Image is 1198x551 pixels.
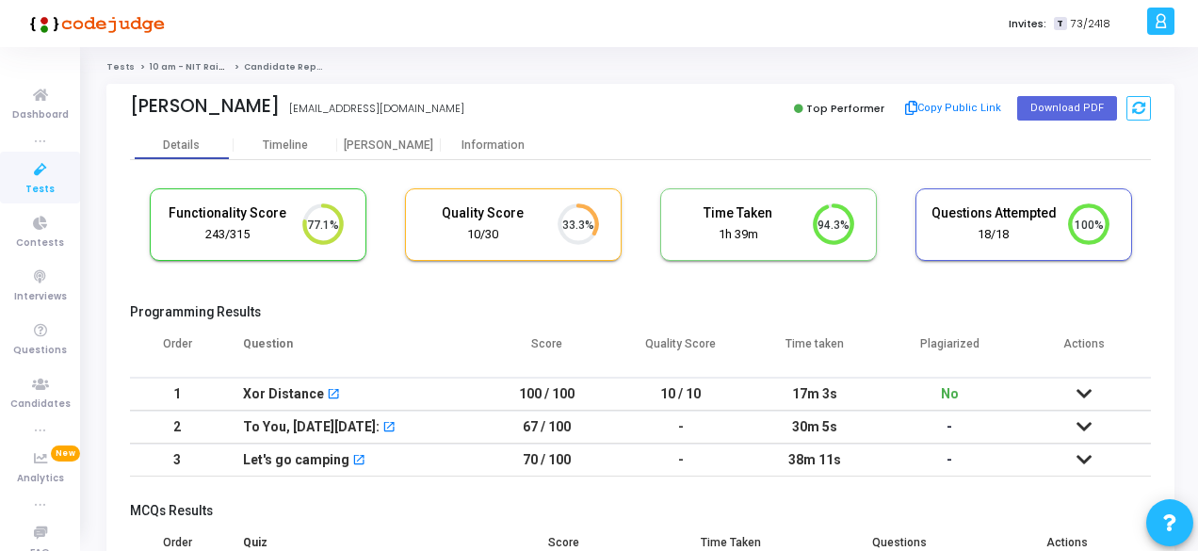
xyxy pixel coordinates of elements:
th: Actions [1016,325,1151,378]
div: To You, [DATE][DATE]: [243,412,380,443]
th: Order [130,325,224,378]
a: 10 am - NIT Raipur - Titan Engineering Intern 2026 [150,61,384,73]
button: Download PDF [1017,96,1117,121]
h5: Time Taken [675,205,801,221]
td: - [614,444,749,477]
th: Plagiarized [882,325,1017,378]
h5: MCQs Results [130,503,1151,519]
img: logo [24,5,165,42]
span: Dashboard [12,107,69,123]
span: Contests [16,235,64,251]
label: Invites: [1009,16,1046,32]
h5: Programming Results [130,304,1151,320]
mat-icon: open_in_new [327,389,340,402]
th: Question [224,325,479,378]
td: 3 [130,444,224,477]
span: - [947,419,952,434]
span: Candidates [10,397,71,413]
td: 10 / 10 [614,378,749,411]
span: Analytics [17,471,64,487]
td: 70 / 100 [479,444,614,477]
span: - [947,452,952,467]
mat-icon: open_in_new [352,455,365,468]
mat-icon: open_in_new [382,422,396,435]
td: 2 [130,411,224,444]
div: [PERSON_NAME] [337,138,441,153]
div: 243/315 [165,226,291,244]
span: Top Performer [806,101,884,116]
th: Quality Score [614,325,749,378]
div: Information [441,138,544,153]
td: 1 [130,378,224,411]
h5: Quality Score [420,205,546,221]
td: 17m 3s [748,378,882,411]
td: 30m 5s [748,411,882,444]
span: T [1054,17,1066,31]
button: Copy Public Link [899,94,1008,122]
h5: Functionality Score [165,205,291,221]
span: New [51,446,80,462]
div: [PERSON_NAME] [130,95,280,117]
div: [EMAIL_ADDRESS][DOMAIN_NAME] [289,101,464,117]
span: Candidate Report [244,61,331,73]
div: Details [163,138,200,153]
span: Interviews [14,289,67,305]
div: 18/18 [931,226,1057,244]
a: Tests [106,61,135,73]
th: Time taken [748,325,882,378]
td: - [614,411,749,444]
div: 10/30 [420,226,546,244]
th: Score [479,325,614,378]
span: 73/2418 [1071,16,1110,32]
td: 100 / 100 [479,378,614,411]
h5: Questions Attempted [931,205,1057,221]
div: 1h 39m [675,226,801,244]
div: Xor Distance [243,379,324,410]
span: No [941,386,959,401]
td: 67 / 100 [479,411,614,444]
td: 38m 11s [748,444,882,477]
div: Let's go camping [243,445,349,476]
nav: breadcrumb [106,61,1174,73]
span: Tests [25,182,55,198]
span: Questions [13,343,67,359]
div: Timeline [263,138,308,153]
